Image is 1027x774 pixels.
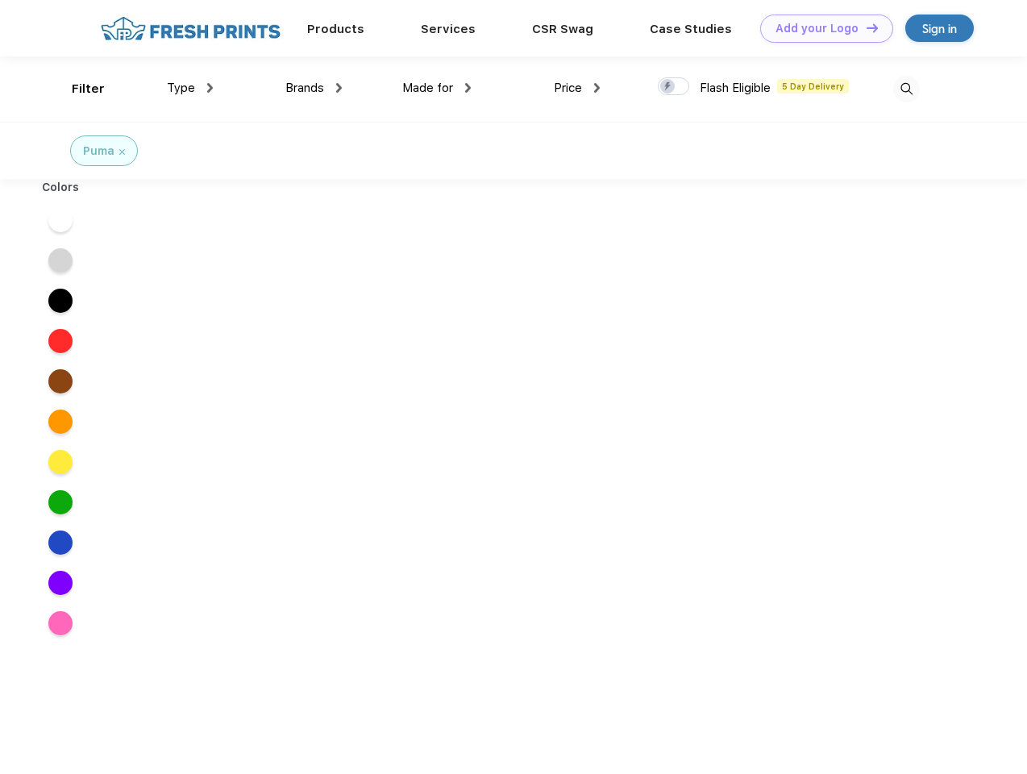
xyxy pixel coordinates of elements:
[30,179,92,196] div: Colors
[777,79,849,94] span: 5 Day Delivery
[905,15,974,42] a: Sign in
[421,22,476,36] a: Services
[775,22,859,35] div: Add your Logo
[594,83,600,93] img: dropdown.png
[402,81,453,95] span: Made for
[285,81,324,95] span: Brands
[72,80,105,98] div: Filter
[167,81,195,95] span: Type
[307,22,364,36] a: Products
[922,19,957,38] div: Sign in
[867,23,878,32] img: DT
[554,81,582,95] span: Price
[465,83,471,93] img: dropdown.png
[119,149,125,155] img: filter_cancel.svg
[96,15,285,43] img: fo%20logo%202.webp
[83,143,114,160] div: Puma
[532,22,593,36] a: CSR Swag
[700,81,771,95] span: Flash Eligible
[336,83,342,93] img: dropdown.png
[893,76,920,102] img: desktop_search.svg
[207,83,213,93] img: dropdown.png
